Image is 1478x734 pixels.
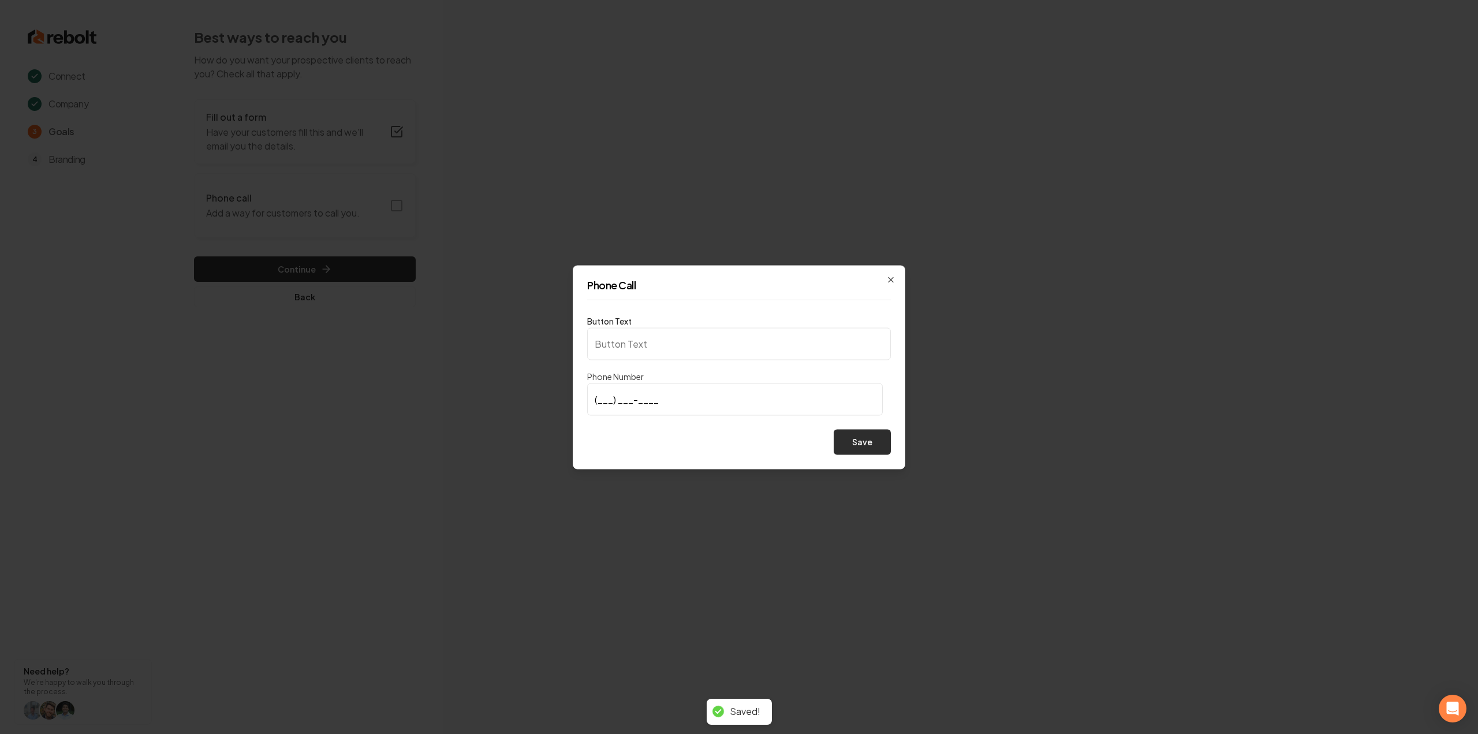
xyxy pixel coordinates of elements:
[834,429,891,454] button: Save
[587,327,891,360] input: Button Text
[730,706,760,718] div: Saved!
[587,371,644,381] label: Phone Number
[587,315,632,326] label: Button Text
[587,280,891,290] h2: Phone Call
